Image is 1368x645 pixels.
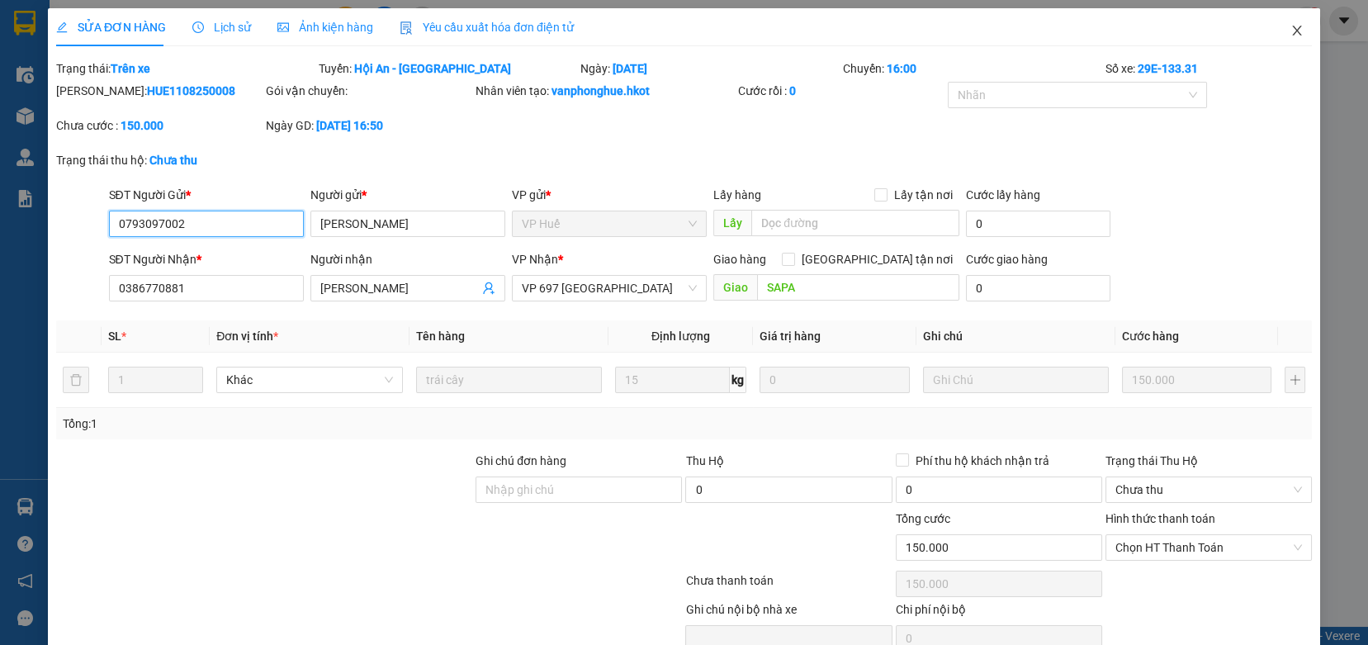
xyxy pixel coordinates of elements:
[149,154,197,167] b: Chưa thu
[795,250,959,268] span: [GEOGRAPHIC_DATA] tận nơi
[713,188,761,202] span: Lấy hàng
[713,274,757,301] span: Giao
[476,454,566,467] label: Ghi chú đơn hàng
[56,116,263,135] div: Chưa cước :
[317,59,580,78] div: Tuyến:
[522,276,697,301] span: VP 697 Điện Biên Phủ
[56,21,68,33] span: edit
[1115,477,1302,502] span: Chưa thu
[277,21,373,34] span: Ảnh kiện hàng
[522,211,697,236] span: VP Huế
[579,59,841,78] div: Ngày:
[551,84,650,97] b: vanphonghue.hkot
[121,119,163,132] b: 150.000
[966,188,1040,202] label: Cước lấy hàng
[1274,8,1320,55] button: Close
[310,250,505,268] div: Người nhận
[109,186,304,204] div: SĐT Người Gửi
[476,82,735,100] div: Nhân viên tạo:
[730,367,746,393] span: kg
[63,415,528,433] div: Tổng: 1
[841,59,1104,78] div: Chuyến:
[416,367,602,393] input: VD: Bàn, Ghế
[56,151,315,169] div: Trạng thái thu hộ:
[923,367,1109,393] input: Ghi Chú
[416,330,465,343] span: Tên hàng
[277,21,289,33] span: picture
[1105,452,1312,470] div: Trạng thái Thu Hộ
[316,119,383,132] b: [DATE] 16:50
[757,274,959,301] input: Dọc đường
[109,250,304,268] div: SĐT Người Nhận
[1122,330,1179,343] span: Cước hàng
[216,330,278,343] span: Đơn vị tính
[512,253,558,266] span: VP Nhận
[54,59,317,78] div: Trạng thái:
[916,320,1115,353] th: Ghi chú
[760,330,821,343] span: Giá trị hàng
[887,62,916,75] b: 16:00
[751,210,959,236] input: Dọc đường
[909,452,1056,470] span: Phí thu hộ khách nhận trả
[1105,512,1215,525] label: Hình thức thanh toán
[192,21,251,34] span: Lịch sử
[713,210,751,236] span: Lấy
[476,477,682,503] input: Ghi chú đơn hàng
[738,82,944,100] div: Cước rồi :
[310,186,505,204] div: Người gửi
[685,454,723,467] span: Thu Hộ
[192,21,204,33] span: clock-circle
[966,275,1110,301] input: Cước giao hàng
[1122,367,1271,393] input: 0
[896,600,1102,625] div: Chi phí nội bộ
[108,330,121,343] span: SL
[1104,59,1314,78] div: Số xe:
[56,82,263,100] div: [PERSON_NAME]:
[613,62,647,75] b: [DATE]
[1115,535,1302,560] span: Chọn HT Thanh Toán
[266,82,472,100] div: Gói vận chuyển:
[266,116,472,135] div: Ngày GD:
[147,84,235,97] b: HUE1108250008
[1285,367,1305,393] button: plus
[1290,24,1304,37] span: close
[966,253,1048,266] label: Cước giao hàng
[789,84,796,97] b: 0
[56,21,166,34] span: SỬA ĐƠN HÀNG
[966,211,1110,237] input: Cước lấy hàng
[226,368,392,392] span: Khác
[482,282,495,295] span: user-add
[684,571,894,600] div: Chưa thanh toán
[400,21,574,34] span: Yêu cầu xuất hóa đơn điện tử
[651,330,710,343] span: Định lượng
[896,512,950,525] span: Tổng cước
[685,600,892,625] div: Ghi chú nội bộ nhà xe
[111,62,150,75] b: Trên xe
[63,367,89,393] button: delete
[760,367,909,393] input: 0
[512,186,707,204] div: VP gửi
[400,21,413,35] img: icon
[888,186,959,204] span: Lấy tận nơi
[713,253,766,266] span: Giao hàng
[1138,62,1198,75] b: 29E-133.31
[354,62,511,75] b: Hội An - [GEOGRAPHIC_DATA]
